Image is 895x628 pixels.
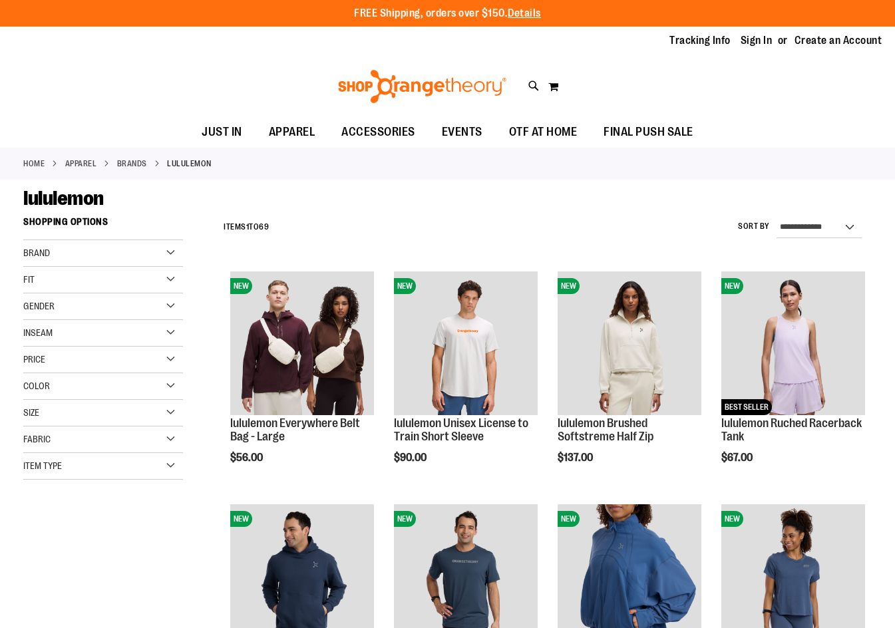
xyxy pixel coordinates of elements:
[65,158,97,170] a: APPAREL
[496,117,591,148] a: OTF AT HOME
[669,33,731,48] a: Tracking Info
[23,210,183,240] strong: Shopping Options
[23,274,35,285] span: Fit
[721,452,755,464] span: $67.00
[23,327,53,338] span: Inseam
[167,158,212,170] strong: lululemon
[224,265,381,498] div: product
[558,271,701,415] img: lululemon Brushed Softstreme Half Zip
[558,278,580,294] span: NEW
[202,117,242,147] span: JUST IN
[795,33,882,48] a: Create an Account
[387,265,544,498] div: product
[590,117,707,148] a: FINAL PUSH SALE
[721,416,862,443] a: lululemon Ruched Racerback Tank
[23,460,62,471] span: Item Type
[23,187,104,210] span: lululemon
[508,7,541,19] a: Details
[394,278,416,294] span: NEW
[394,416,528,443] a: lululemon Unisex License to Train Short Sleeve
[604,117,693,147] span: FINAL PUSH SALE
[259,222,269,232] span: 69
[256,117,329,147] a: APPAREL
[721,278,743,294] span: NEW
[558,511,580,527] span: NEW
[394,452,429,464] span: $90.00
[230,271,374,415] img: lululemon Everywhere Belt Bag - Large
[509,117,578,147] span: OTF AT HOME
[230,278,252,294] span: NEW
[394,511,416,527] span: NEW
[23,354,45,365] span: Price
[442,117,482,147] span: EVENTS
[224,217,269,237] h2: Items to
[341,117,415,147] span: ACCESSORIES
[230,416,360,443] a: lululemon Everywhere Belt Bag - Large
[117,158,147,170] a: BRANDS
[23,247,50,258] span: Brand
[429,117,496,148] a: EVENTS
[230,452,265,464] span: $56.00
[23,407,39,418] span: Size
[23,434,51,444] span: Fabric
[23,158,45,170] a: Home
[558,271,701,417] a: lululemon Brushed Softstreme Half ZipNEW
[558,416,653,443] a: lululemon Brushed Softstreme Half Zip
[551,265,708,498] div: product
[336,70,508,103] img: Shop Orangetheory
[230,511,252,527] span: NEW
[23,301,55,311] span: Gender
[721,511,743,527] span: NEW
[269,117,315,147] span: APPAREL
[738,221,770,232] label: Sort By
[354,6,541,21] p: FREE Shipping, orders over $150.
[715,265,872,498] div: product
[721,271,865,417] a: lululemon Ruched Racerback TankNEWBEST SELLER
[558,452,595,464] span: $137.00
[246,222,250,232] span: 1
[230,271,374,417] a: lululemon Everywhere Belt Bag - LargeNEW
[721,271,865,415] img: lululemon Ruched Racerback Tank
[394,271,538,415] img: lululemon Unisex License to Train Short Sleeve
[721,399,772,415] span: BEST SELLER
[23,381,50,391] span: Color
[394,271,538,417] a: lululemon Unisex License to Train Short SleeveNEW
[741,33,773,48] a: Sign In
[328,117,429,148] a: ACCESSORIES
[188,117,256,148] a: JUST IN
